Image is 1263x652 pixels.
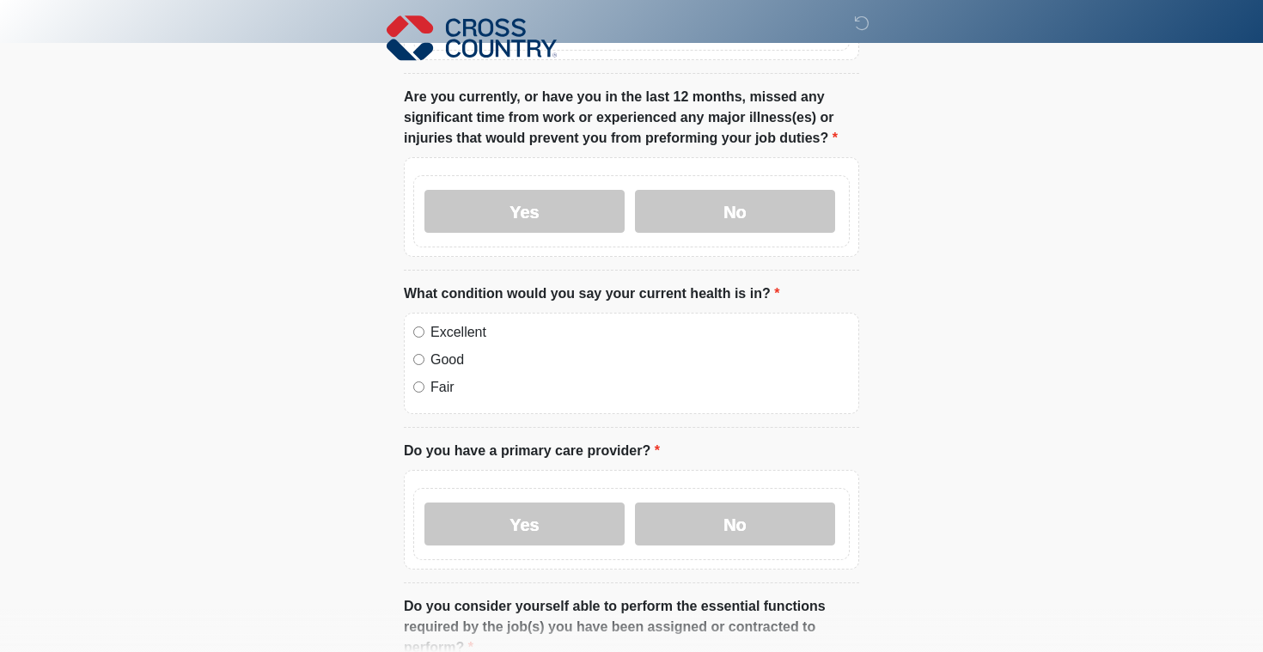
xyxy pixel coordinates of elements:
[387,13,557,63] img: Cross Country Logo
[413,381,424,393] input: Fair
[430,322,850,343] label: Excellent
[404,87,859,149] label: Are you currently, or have you in the last 12 months, missed any significant time from work or ex...
[404,283,779,304] label: What condition would you say your current health is in?
[635,503,835,545] label: No
[635,190,835,233] label: No
[413,354,424,365] input: Good
[424,503,625,545] label: Yes
[413,326,424,338] input: Excellent
[424,190,625,233] label: Yes
[430,350,850,370] label: Good
[430,377,850,398] label: Fair
[404,441,660,461] label: Do you have a primary care provider?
